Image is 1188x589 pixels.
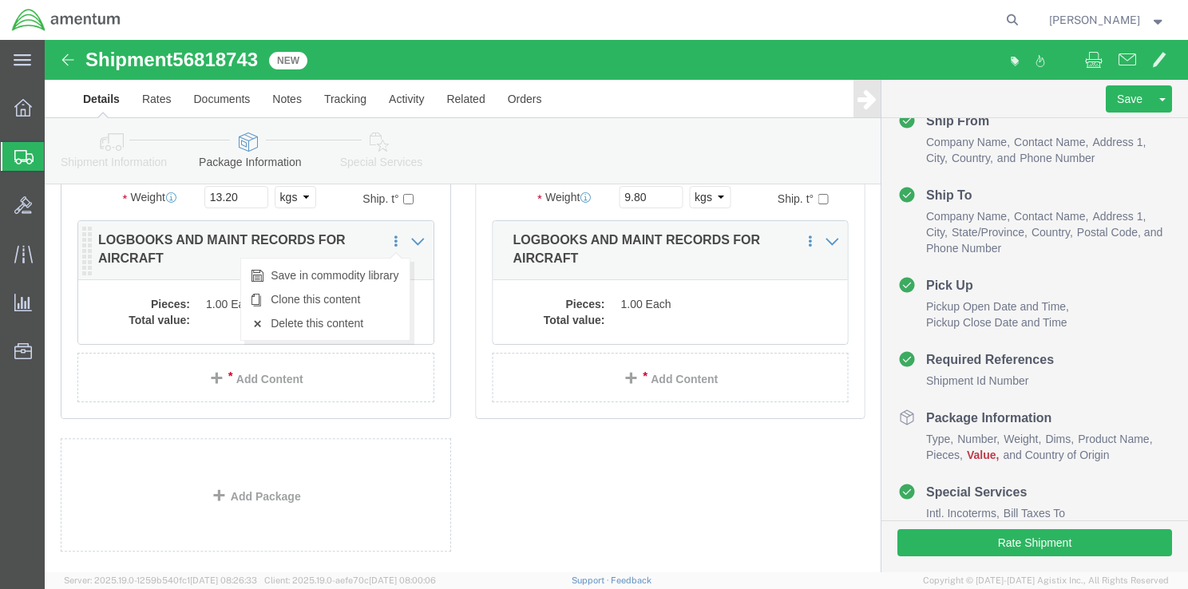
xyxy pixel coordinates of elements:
[369,575,436,585] span: [DATE] 08:00:06
[611,575,651,585] a: Feedback
[923,574,1169,587] span: Copyright © [DATE]-[DATE] Agistix Inc., All Rights Reserved
[190,575,257,585] span: [DATE] 08:26:33
[1049,11,1140,29] span: Terry Cooper
[64,575,257,585] span: Server: 2025.19.0-1259b540fc1
[1048,10,1166,30] button: [PERSON_NAME]
[45,40,1188,572] iframe: FS Legacy Container
[572,575,612,585] a: Support
[11,8,121,32] img: logo
[264,575,436,585] span: Client: 2025.19.0-aefe70c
